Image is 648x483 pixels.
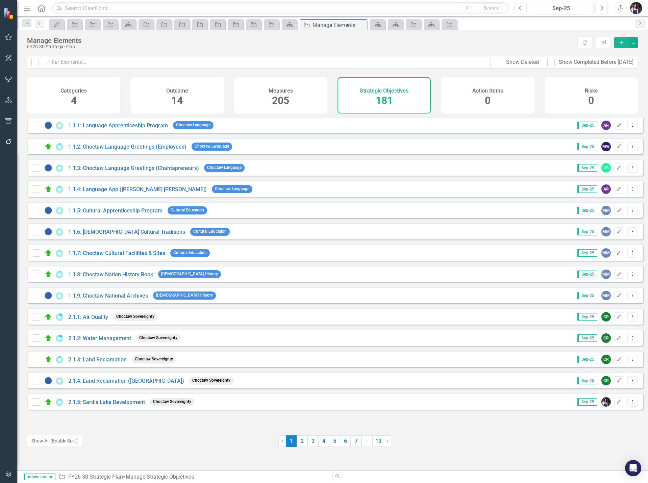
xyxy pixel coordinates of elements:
img: On Target [44,143,52,151]
button: Search [474,3,507,13]
div: CR [601,333,611,343]
div: Open Intercom Messenger [625,460,641,476]
a: 1.1.9: Choctaw National Archives [68,293,148,299]
img: ClearPoint Strategy [3,8,15,20]
span: Choctaw Language [204,164,245,172]
img: Not Started [44,228,52,236]
button: Sep-25 [529,2,594,14]
h4: Risks [585,88,598,94]
a: 1.1.8: Choctaw Nation History Book [68,271,153,278]
span: › [387,438,389,444]
img: Not Started [44,121,52,129]
a: 1.1.3: Choctaw Language Greetings (Chahtapreneurs) [68,165,199,171]
span: Choctaw Sovereignty [136,334,180,342]
span: Sep-25 [577,228,597,235]
span: Administrator [24,474,55,480]
a: 2 [297,435,307,447]
span: Sep-25 [577,356,597,363]
span: Sep-25 [577,143,597,150]
span: 205 [272,95,289,106]
span: 0 [588,95,594,106]
span: Sep-25 [577,185,597,193]
div: Manage Elements [27,37,574,44]
span: Sep-25 [577,313,597,321]
div: FY26-30 Strategic Plan [27,44,574,49]
span: 1 [286,435,297,447]
img: On Target [44,398,52,406]
span: Sep-25 [577,377,597,384]
a: FY26-30 Strategic Plan [68,474,123,480]
span: 4 [71,95,77,106]
span: ‹ [281,438,283,444]
img: Layla Freeman [601,397,611,407]
h4: Strategic Objectives [360,88,408,94]
div: CR [601,355,611,364]
span: Choctaw Language [192,143,232,150]
img: On Target [44,355,52,363]
div: » Manage Strategic Objectives [59,473,327,481]
a: 2.1.3: Land Reclamation [68,356,127,363]
a: 2.1.1: Air Quality [68,314,108,320]
div: Manage Elements [313,21,366,29]
span: Choctaw Sovereignty [132,355,176,363]
img: Not Started [44,164,52,172]
img: Not Started [44,377,52,385]
h4: Action Items [472,88,503,94]
a: 1.1.6: [DEMOGRAPHIC_DATA] Cultural Traditions [68,229,185,235]
span: Sep-25 [577,334,597,342]
span: Sep-25 [577,271,597,278]
span: Choctaw Language [173,121,214,129]
span: Sep-25 [577,398,597,406]
h4: Outcome [166,88,188,94]
span: Cultural Education [168,206,207,214]
a: 2.1.2: Water Management [68,335,131,341]
a: 2.1.5: Sardis Lake Development [68,399,145,405]
a: 1.1.7: Choctaw Cultural Facilities & Sites [68,250,165,256]
a: 13 [372,435,384,447]
div: MM [601,270,611,279]
a: 1.1.2: Choctaw Language Greetings (Employees) [68,144,186,150]
h4: Measures [269,88,293,94]
span: Choctaw Sovereignty [150,398,194,406]
a: 4 [318,435,329,447]
span: Choctaw Sovereignty [113,313,157,321]
img: On Target [44,313,52,321]
span: Cultural Education [170,249,210,257]
a: 3 [307,435,318,447]
span: Choctaw Sovereignty [189,377,233,384]
span: Cultural Education [190,228,230,235]
a: 1.1.5: Cultural Apprenticeship Program [68,207,163,214]
div: MM [601,291,611,300]
span: 0 [485,95,491,106]
span: [DEMOGRAPHIC_DATA] History [158,270,221,278]
div: Show Completed Before [DATE] [559,58,633,66]
div: AR [601,121,611,130]
img: Layla Freeman [630,2,642,14]
button: Show All (Enable Sort) [27,435,82,447]
span: Sep-25 [577,249,597,257]
div: MW [601,142,611,151]
a: 2.1.4: Land Reclamation ([GEOGRAPHIC_DATA]) [68,378,184,384]
span: Sep-25 [577,122,597,129]
a: 7 [351,435,362,447]
div: CR [601,312,611,322]
span: Search [483,5,498,10]
img: On Target [44,185,52,193]
a: 1.1.1: Language Apprenticeship Program [68,122,168,129]
span: Sep-25 [577,292,597,299]
h4: Categories [60,88,87,94]
a: 6 [340,435,351,447]
div: CR [601,376,611,385]
div: VB [601,163,611,173]
div: MM [601,227,611,236]
img: Not Started [44,206,52,214]
a: 1.1.4: Language App ([PERSON_NAME] [PERSON_NAME]) [68,186,207,193]
img: On Target [44,249,52,257]
img: On Target [44,270,52,278]
div: AR [601,184,611,194]
div: Show Deleted [506,58,539,66]
div: MM [601,248,611,258]
a: 5 [329,435,340,447]
span: 181 [376,95,393,106]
